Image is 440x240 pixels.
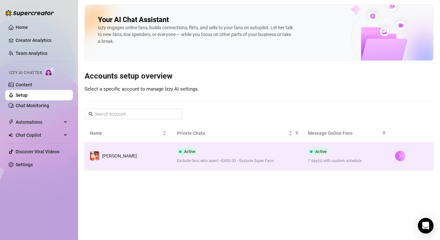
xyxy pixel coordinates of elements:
[294,128,300,138] span: filter
[90,151,99,160] img: Nicole
[177,130,287,137] span: Private Chats
[418,218,433,234] div: Open Intercom Messenger
[98,15,169,24] h2: Your AI Chat Assistant
[16,93,28,98] a: Setup
[45,67,55,77] img: AI Chatter
[85,71,433,82] h3: Accounts setup overview
[16,82,32,87] a: Content
[315,149,327,154] span: Active
[16,103,49,108] a: Chat Monitoring
[381,128,387,138] span: filter
[308,158,385,164] span: 7 day(s) with custom schedule
[85,86,199,92] span: Select a specific account to manage Izzy AI settings.
[88,112,93,116] span: search
[9,70,42,76] span: Izzy AI Chatter
[85,124,172,142] th: Name
[16,117,62,127] span: Automations
[177,158,297,164] span: Exclude fans who spent >$400.00 • Exclude Super Fans
[16,130,62,140] span: Chat Copilot
[90,130,161,137] span: Name
[16,35,68,45] a: Creator Analytics
[94,110,173,118] input: Search account
[382,131,386,135] span: filter
[102,153,137,158] span: [PERSON_NAME]
[8,120,14,125] span: thunderbolt
[398,154,403,158] span: right
[16,149,60,154] a: Discover Viral Videos
[16,51,47,56] a: Team Analytics
[98,24,293,45] div: Izzy engages online fans, builds connections, flirts, and sells to your fans on autopilot. Let he...
[8,133,13,137] img: Chat Copilot
[308,130,380,137] span: Message Online Fans
[395,151,406,161] button: right
[5,10,54,16] img: logo-BBDzfeDw.svg
[172,124,302,142] th: Private Chats
[16,162,33,167] a: Settings
[295,131,299,135] span: filter
[184,149,195,154] span: Active
[16,25,28,30] a: Home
